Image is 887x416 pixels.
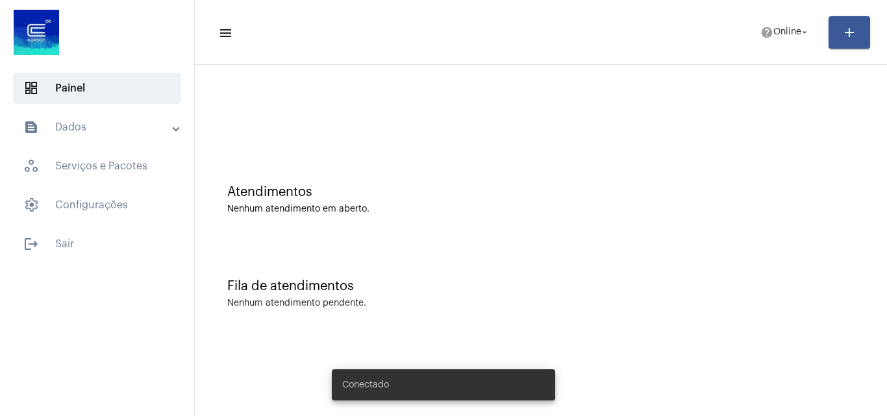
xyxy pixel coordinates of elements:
mat-icon: arrow_drop_down [799,27,810,38]
span: sidenav icon [23,197,39,213]
mat-icon: sidenav icon [23,119,39,135]
span: Conectado [342,378,389,391]
span: sidenav icon [23,80,39,96]
span: sidenav icon [23,158,39,174]
span: Online [773,28,801,37]
div: Atendimentos [227,185,855,199]
span: Serviços e Pacotes [13,151,181,182]
span: Sair [13,228,181,260]
button: Online [753,19,818,45]
div: Nenhum atendimento pendente. [227,299,366,308]
mat-icon: add [842,25,857,40]
img: d4669ae0-8c07-2337-4f67-34b0df7f5ae4.jpeg [10,6,62,58]
div: Fila de atendimentos [227,279,855,293]
mat-panel-title: Dados [23,119,173,135]
span: Painel [13,73,181,104]
mat-icon: sidenav icon [23,236,39,252]
mat-icon: sidenav icon [218,25,231,41]
mat-icon: help [760,26,773,39]
div: Nenhum atendimento em aberto. [227,204,855,214]
mat-expansion-panel-header: sidenav iconDados [8,112,194,143]
span: Configurações [13,190,181,221]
